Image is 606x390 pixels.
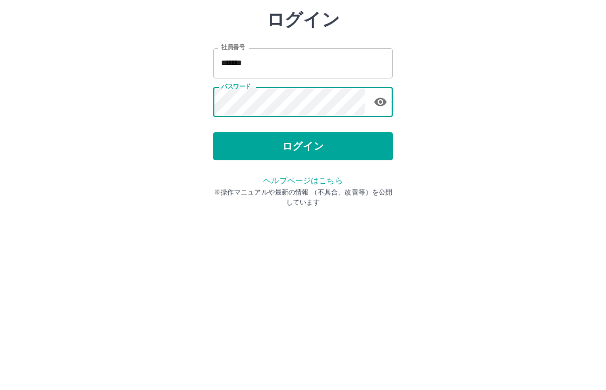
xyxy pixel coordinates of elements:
a: ヘルプページはこちら [263,238,342,247]
button: ログイン [213,194,393,222]
p: ※操作マニュアルや最新の情報 （不具合、改善等）を公開しています [213,249,393,269]
h2: ログイン [267,71,340,92]
label: 社員番号 [221,105,245,113]
label: パスワード [221,144,251,152]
